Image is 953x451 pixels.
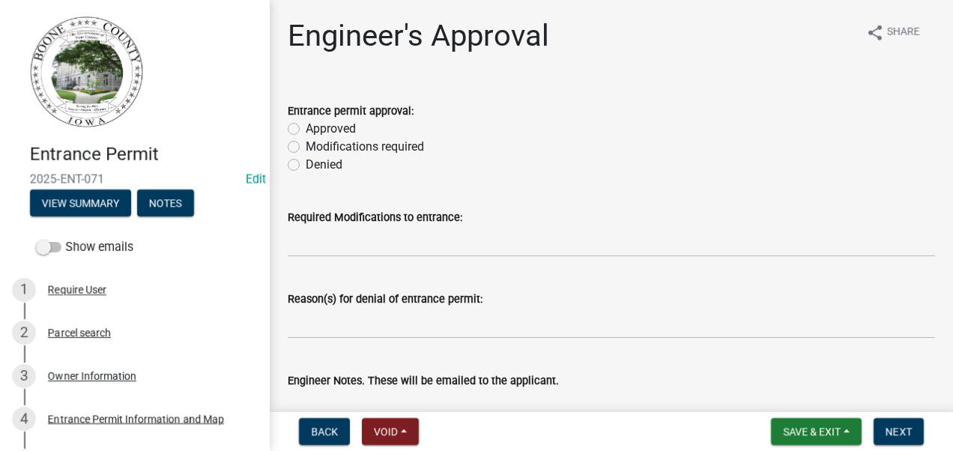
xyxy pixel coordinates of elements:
button: Back [299,418,350,445]
label: Entrance permit approval: [288,106,414,117]
div: 2 [12,321,36,345]
div: 4 [12,407,36,431]
span: Void [374,426,398,438]
div: Owner Information [48,371,136,381]
wm-modal-confirm: Notes [137,198,194,210]
label: Approved [306,120,356,138]
span: Next [886,426,912,438]
label: Show emails [36,238,133,256]
label: Required Modifications to entrance: [288,213,462,223]
button: View Summary [30,190,131,217]
span: Share [887,24,920,42]
button: Void [362,418,419,445]
label: Reason(s) for denial of entrance permit: [288,294,482,305]
a: Edit [246,172,266,186]
span: Save & Exit [783,426,841,438]
div: Parcel search [48,327,111,338]
div: 3 [12,364,36,388]
label: Modifications required [306,138,424,156]
button: shareShare [854,18,932,47]
i: share [866,24,884,42]
wm-modal-confirm: Edit Application Number [246,172,266,186]
wm-modal-confirm: Summary [30,198,131,210]
span: Back [311,426,338,438]
label: Engineer Notes. These will be emailed to the applicant. [288,376,559,387]
div: Require User [48,285,106,295]
button: Next [874,418,924,445]
div: 1 [12,278,36,302]
h4: Entrance Permit [30,144,258,166]
div: Entrance Permit Information and Map [48,414,224,424]
h1: Engineer's Approval [288,18,549,54]
span: 2025-ENT-071 [30,172,240,186]
button: Notes [137,190,194,217]
label: Denied [306,156,342,174]
img: Boone County, Iowa [30,16,144,128]
button: Save & Exit [771,418,862,445]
